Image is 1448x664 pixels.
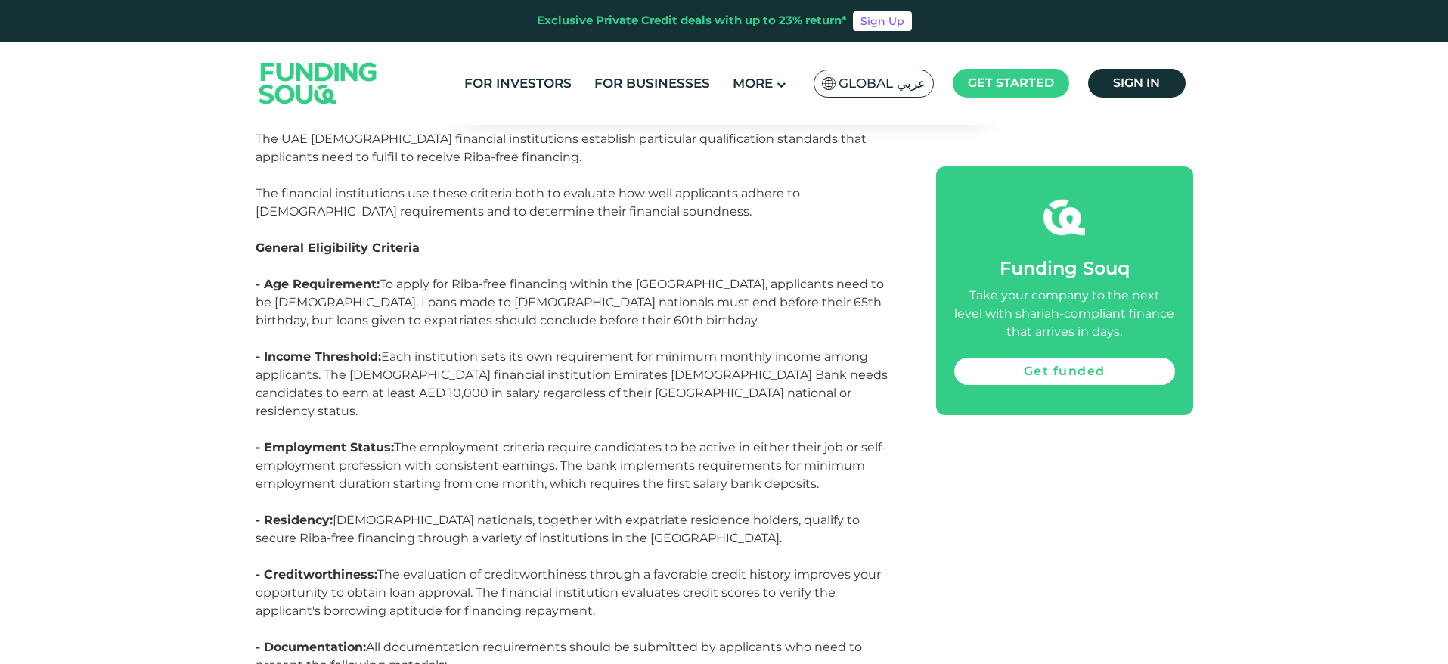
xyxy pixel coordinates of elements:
a: Get funded [954,358,1175,385]
span: Each institution sets its own requirement for minimum monthly income among applicants. The [DEMOG... [256,349,888,418]
span: ​The UAE [DEMOGRAPHIC_DATA] financial institutions establish particular qualification standards t... [256,132,867,219]
span: To apply for Riba-free financing within the [GEOGRAPHIC_DATA], applicants need to be [DEMOGRAPHIC... [256,277,884,327]
span: - Documentation: [256,640,366,654]
span: - Age Requirement: [256,277,380,291]
span: Global عربي [839,75,926,92]
span: Funding Souq [1000,257,1130,279]
a: Sign in [1088,69,1186,98]
div: Exclusive Private Credit deals with up to 23% return* [537,12,847,29]
div: Take your company to the next level with shariah-compliant finance that arrives in days. [954,287,1175,341]
span: [DEMOGRAPHIC_DATA] nationals, together with expatriate residence holders, qualify to secure Riba-... [256,513,860,545]
span: The evaluation of creditworthiness through a favorable credit history improves your opportunity t... [256,567,881,618]
a: For Businesses [591,71,714,96]
span: More [733,76,773,91]
img: Logo [244,45,392,121]
span: - Employment Status: [256,440,394,455]
img: fsicon [1043,197,1085,238]
span: The employment criteria require candidates to be active in either their job or self-employment pr... [256,440,886,491]
span: Get started [968,76,1054,90]
a: For Investors [460,71,575,96]
span: General Eligibility Criteria [256,240,420,255]
img: SA Flag [822,77,836,90]
span: - Residency: [256,513,333,527]
span: - Creditworthiness: [256,567,377,582]
span: - Income Threshold: [256,349,381,364]
span: Sign in [1113,76,1160,90]
a: Sign Up [853,11,912,31]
